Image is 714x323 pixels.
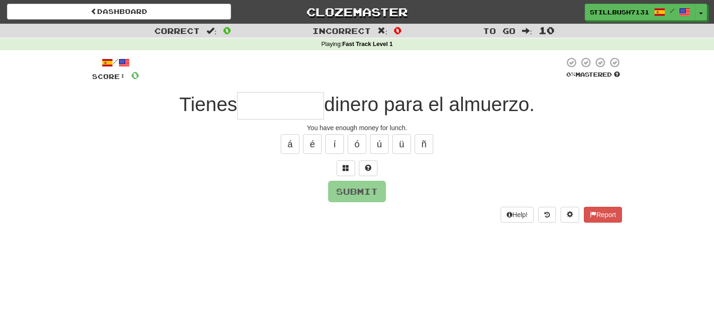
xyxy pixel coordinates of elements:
button: Switch sentence to multiple choice alt+p [337,160,355,176]
span: : [377,27,388,35]
button: é [303,134,322,154]
button: Report [584,207,622,223]
span: StillBush7131 [590,8,649,16]
span: Tienes [179,93,238,115]
span: Score: [92,73,126,80]
button: Round history (alt+y) [538,207,556,223]
button: Help! [501,207,534,223]
button: á [281,134,299,154]
span: : [206,27,217,35]
span: Correct [154,26,200,35]
span: 10 [539,25,555,36]
div: Mastered [564,71,622,79]
button: Single letter hint - you only get 1 per sentence and score half the points! alt+h [359,160,377,176]
span: : [522,27,532,35]
span: To go [483,26,516,35]
div: / [92,57,139,68]
a: Clozemaster [245,4,469,20]
button: í [325,134,344,154]
span: 0 [131,69,139,81]
button: Submit [328,181,386,202]
span: dinero para el almuerzo. [324,93,535,115]
button: ó [348,134,366,154]
span: 0 [394,25,402,36]
span: / [670,7,674,14]
span: Incorrect [312,26,371,35]
span: 0 [223,25,231,36]
button: ü [392,134,411,154]
button: ú [370,134,389,154]
span: 0 % [566,71,575,78]
button: ñ [415,134,433,154]
div: You have enough money for lunch. [92,123,622,132]
strong: Fast Track Level 1 [342,41,393,47]
a: Dashboard [7,4,231,20]
a: StillBush7131 / [585,4,695,20]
